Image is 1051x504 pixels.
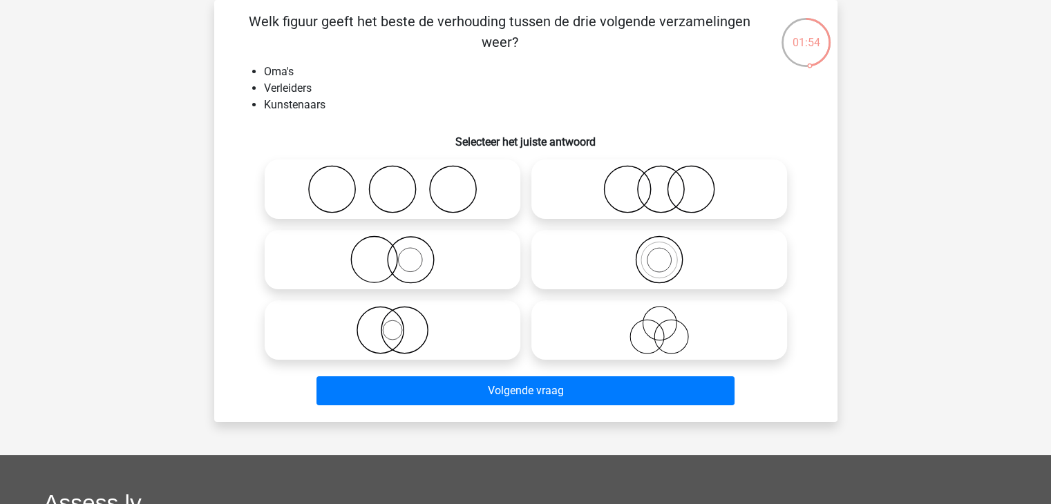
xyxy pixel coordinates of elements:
li: Kunstenaars [264,97,815,113]
button: Volgende vraag [316,376,735,405]
li: Verleiders [264,80,815,97]
p: Welk figuur geeft het beste de verhouding tussen de drie volgende verzamelingen weer? [236,11,764,52]
div: 01:54 [780,17,832,51]
h6: Selecteer het juiste antwoord [236,124,815,148]
li: Oma's [264,64,815,80]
